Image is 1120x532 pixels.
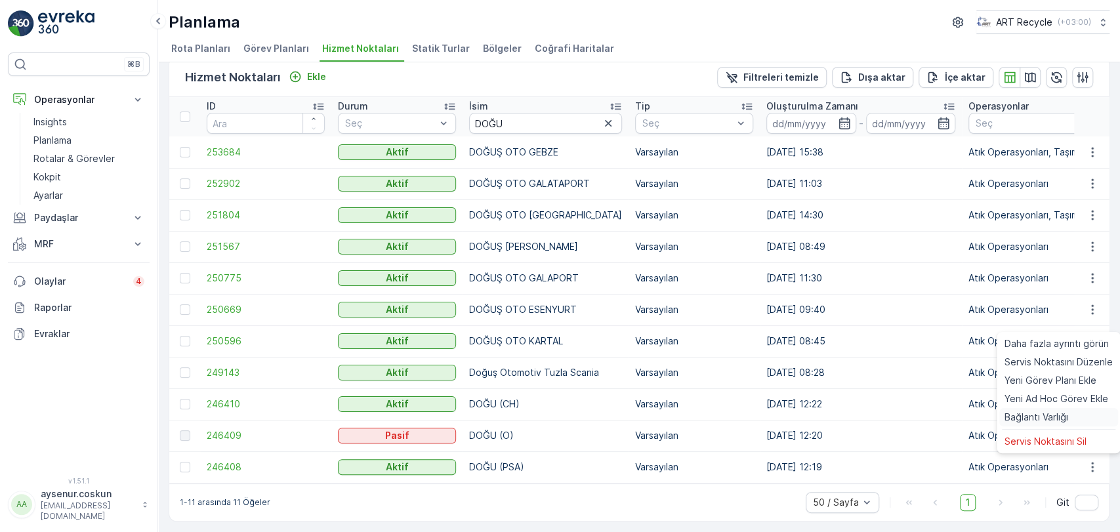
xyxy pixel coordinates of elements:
[469,460,622,474] p: DOĞU (PSA)
[345,117,436,130] p: Seç
[338,365,456,380] button: Aktif
[635,335,753,348] p: Varsayılan
[635,398,753,411] p: Varsayılan
[469,209,622,222] p: DOĞUŞ OTO [GEOGRAPHIC_DATA]
[386,146,409,159] p: Aktif
[919,67,993,88] button: İçe aktar
[866,113,956,134] input: dd/mm/yyyy
[8,321,150,347] a: Evraklar
[180,273,190,283] div: Toggle Row Selected
[976,15,991,30] img: image_23.png
[469,272,622,285] p: DOĞUŞ OTO GALAPORT
[976,117,1120,130] p: Seç
[33,115,67,129] p: Insights
[11,494,32,515] div: AA
[307,70,326,83] p: Ekle
[207,335,325,348] a: 250596
[1005,356,1113,369] span: Servis Noktasını Düzenle
[386,209,409,222] p: Aktif
[185,68,281,87] p: Hizmet Noktaları
[1005,435,1087,448] span: Servis Noktasını Sil
[207,366,325,379] a: 249143
[743,71,819,84] p: Filtreleri temizle
[386,335,409,348] p: Aktif
[999,390,1118,408] a: Yeni Ad Hoc Görev Ekle
[34,301,144,314] p: Raporlar
[1056,496,1069,509] span: Git
[243,42,309,55] span: Görev Planları
[34,237,123,251] p: MRF
[136,276,142,287] p: 4
[635,209,753,222] p: Varsayılan
[283,69,331,85] button: Ekle
[386,303,409,316] p: Aktif
[207,240,325,253] a: 251567
[207,177,325,190] a: 252902
[207,146,325,159] a: 253684
[33,171,61,184] p: Kokpit
[207,209,325,222] a: 251804
[338,459,456,475] button: Aktif
[760,199,962,231] td: [DATE] 14:30
[338,270,456,286] button: Aktif
[760,294,962,325] td: [DATE] 09:40
[8,10,34,37] img: logo
[207,398,325,411] span: 246410
[469,398,622,411] p: DOĞU (CH)
[207,429,325,442] a: 246409
[832,67,913,88] button: Dışa aktar
[8,295,150,321] a: Raporlar
[760,325,962,357] td: [DATE] 08:45
[760,136,962,168] td: [DATE] 15:38
[976,10,1110,34] button: ART Recycle(+03:00)
[1058,17,1091,28] p: ( +03:00 )
[635,429,753,442] p: Varsayılan
[207,303,325,316] a: 250669
[385,429,409,442] p: Pasif
[8,87,150,113] button: Operasyonlar
[338,333,456,349] button: Aktif
[1005,392,1108,405] span: Yeni Ad Hoc Görev Ekle
[469,335,622,348] p: DOĞUŞ OTO KARTAL
[760,451,962,483] td: [DATE] 12:19
[635,460,753,474] p: Varsayılan
[945,71,985,84] p: İçe aktar
[535,42,614,55] span: Coğrafi Haritalar
[338,176,456,192] button: Aktif
[180,367,190,378] div: Toggle Row Selected
[760,231,962,262] td: [DATE] 08:49
[635,366,753,379] p: Varsayılan
[386,366,409,379] p: Aktif
[8,268,150,295] a: Olaylar4
[386,177,409,190] p: Aktif
[180,304,190,315] div: Toggle Row Selected
[858,71,905,84] p: Dışa aktar
[180,497,270,508] p: 1-11 arasında 11 Öğeler
[207,272,325,285] a: 250775
[33,152,115,165] p: Rotalar & Görevler
[859,115,863,131] p: -
[38,10,94,37] img: logo_light-DOdMpM7g.png
[8,205,150,231] button: Paydaşlar
[28,168,150,186] a: Kokpit
[635,303,753,316] p: Varsayılan
[469,303,622,316] p: DOĞUŞ OTO ESENYURT
[760,168,962,199] td: [DATE] 11:03
[386,398,409,411] p: Aktif
[469,366,622,379] p: Doğuş Otomotiv Tuzla Scania
[8,487,150,522] button: AAaysenur.coskun[EMAIL_ADDRESS][DOMAIN_NAME]
[999,371,1118,390] a: Yeni Görev Planı Ekle
[766,113,856,134] input: dd/mm/yyyy
[338,239,456,255] button: Aktif
[760,388,962,420] td: [DATE] 12:22
[180,399,190,409] div: Toggle Row Selected
[386,460,409,474] p: Aktif
[180,462,190,472] div: Toggle Row Selected
[635,146,753,159] p: Varsayılan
